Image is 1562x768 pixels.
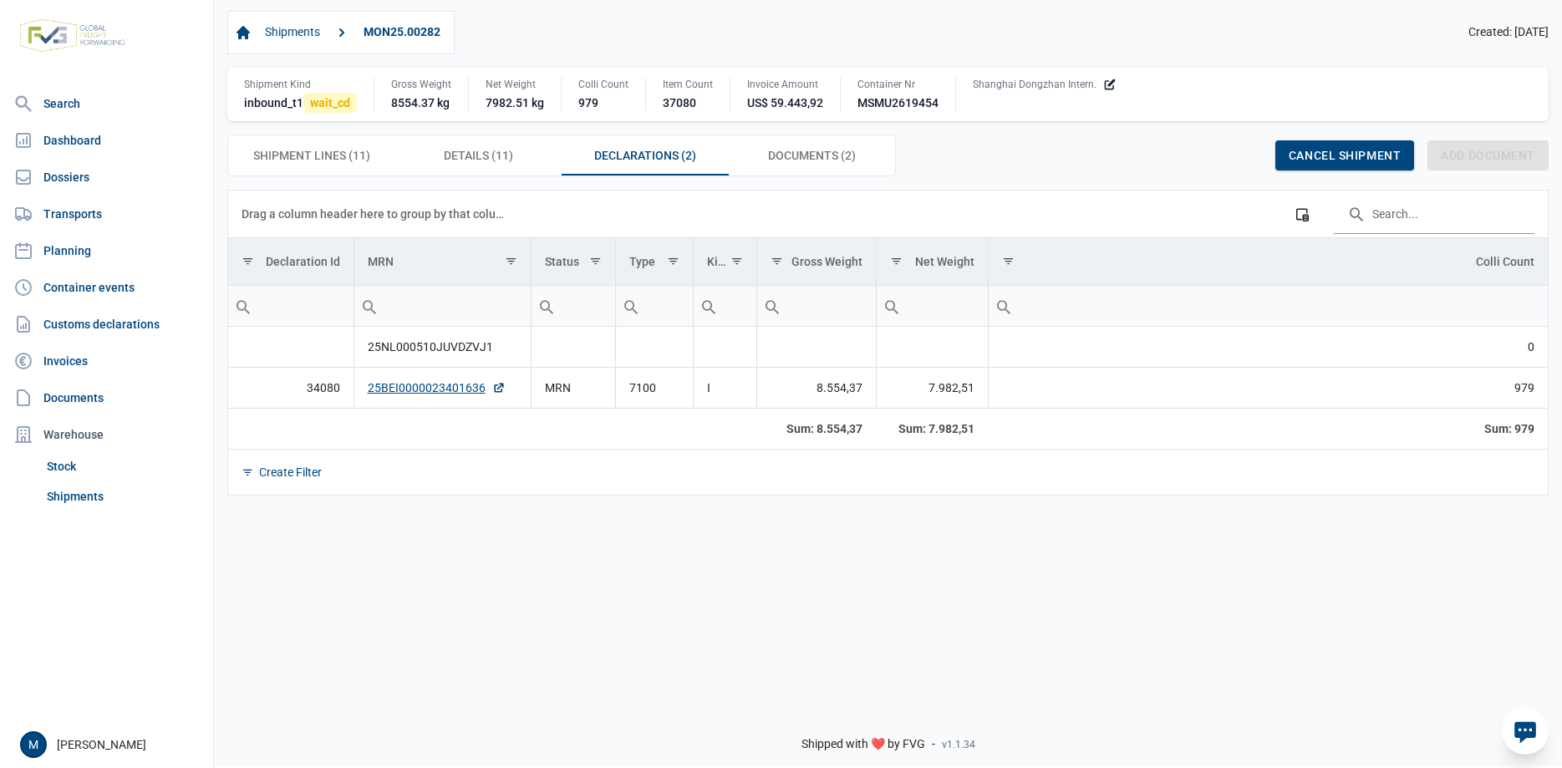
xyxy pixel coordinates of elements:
[244,78,357,91] div: Shipment Kind
[303,93,357,113] span: wait_cd
[757,286,787,326] div: Search box
[40,481,206,511] a: Shipments
[7,344,206,378] a: Invoices
[7,87,206,120] a: Search
[578,78,628,91] div: Colli Count
[693,285,756,326] td: Filter cell
[730,255,743,267] span: Show filter options for column 'Kind'
[663,78,713,91] div: Item Count
[253,145,370,165] span: Shipment Lines (11)
[771,255,783,267] span: Show filter options for column 'Gross Weight'
[242,255,254,267] span: Show filter options for column 'Declaration Id'
[615,238,693,286] td: Column Type
[368,379,506,396] a: 25BEI0000023401636
[357,18,447,47] a: MON25.00282
[391,94,451,111] div: 8554.37 kg
[228,285,354,326] td: Filter cell
[391,78,451,91] div: Gross Weight
[244,94,357,111] div: inbound_t1
[747,78,823,91] div: Invoice Amount
[756,367,876,408] td: 8.554,37
[531,367,615,408] td: MRN
[7,381,206,415] a: Documents
[259,465,322,480] div: Create Filter
[486,94,544,111] div: 7982.51 kg
[694,286,724,326] div: Search box
[7,308,206,341] a: Customs declarations
[756,285,876,326] td: Filter cell
[615,285,693,326] td: Filter cell
[876,367,988,408] td: 7.982,51
[7,271,206,304] a: Container events
[531,238,615,286] td: Column Status
[1334,194,1534,234] input: Search in the data grid
[594,145,696,165] span: Declarations (2)
[616,286,693,326] input: Filter cell
[615,367,693,408] td: 7100
[876,238,988,286] td: Column Net Weight
[1002,255,1015,267] span: Show filter options for column 'Colli Count'
[242,191,1534,237] div: Data grid toolbar
[915,255,974,268] div: Net Weight
[7,197,206,231] a: Transports
[801,737,925,752] span: Shipped with ❤️ by FVG
[989,286,1549,326] input: Filter cell
[877,286,988,326] input: Filter cell
[1001,420,1534,437] div: Colli Count Sum: 979
[532,286,562,326] div: Search box
[545,255,579,268] div: Status
[756,238,876,286] td: Column Gross Weight
[770,420,862,437] div: Gross Weight Sum: 8.554,37
[505,255,517,267] span: Show filter options for column 'MRN'
[228,286,354,326] input: Filter cell
[942,738,975,751] span: v1.1.34
[988,238,1548,286] td: Column Colli Count
[7,418,206,451] div: Warehouse
[444,145,513,165] span: Details (11)
[857,78,939,91] div: Container Nr
[768,145,856,165] span: Documents (2)
[663,94,713,111] div: 37080
[667,255,679,267] span: Show filter options for column 'Type'
[589,255,602,267] span: Show filter options for column 'Status'
[876,285,988,326] td: Filter cell
[266,255,340,268] div: Declaration Id
[242,201,510,227] div: Drag a column header here to group by that column
[13,13,132,58] img: FVG - Global freight forwarding
[889,420,974,437] div: Net Weight Sum: 7.982,51
[890,255,903,267] span: Show filter options for column 'Net Weight'
[228,286,258,326] div: Search box
[7,124,206,157] a: Dashboard
[1275,140,1414,170] div: Cancel shipment
[989,286,1019,326] div: Search box
[629,255,655,268] div: Type
[988,367,1548,408] td: 979
[228,367,354,408] td: 34080
[616,286,646,326] div: Search box
[877,286,907,326] div: Search box
[1289,149,1401,162] span: Cancel shipment
[1468,25,1549,40] span: Created: [DATE]
[791,255,862,268] div: Gross Weight
[354,286,384,326] div: Search box
[578,94,628,111] div: 979
[40,451,206,481] a: Stock
[228,238,354,286] td: Column Declaration Id
[1476,255,1534,268] div: Colli Count
[532,286,615,326] input: Filter cell
[988,327,1548,368] td: 0
[694,286,756,326] input: Filter cell
[354,286,531,326] input: Filter cell
[973,78,1096,91] span: Shanghai Dongzhan Intern.
[368,338,517,355] div: 25NL000510JUVDZVJ1
[747,94,823,111] div: US$ 59.443,92
[988,285,1548,326] td: Filter cell
[20,731,47,758] button: M
[20,731,203,758] div: [PERSON_NAME]
[857,94,939,111] div: MSMU2619454
[531,285,615,326] td: Filter cell
[354,238,531,286] td: Column MRN
[757,286,876,326] input: Filter cell
[354,285,531,326] td: Filter cell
